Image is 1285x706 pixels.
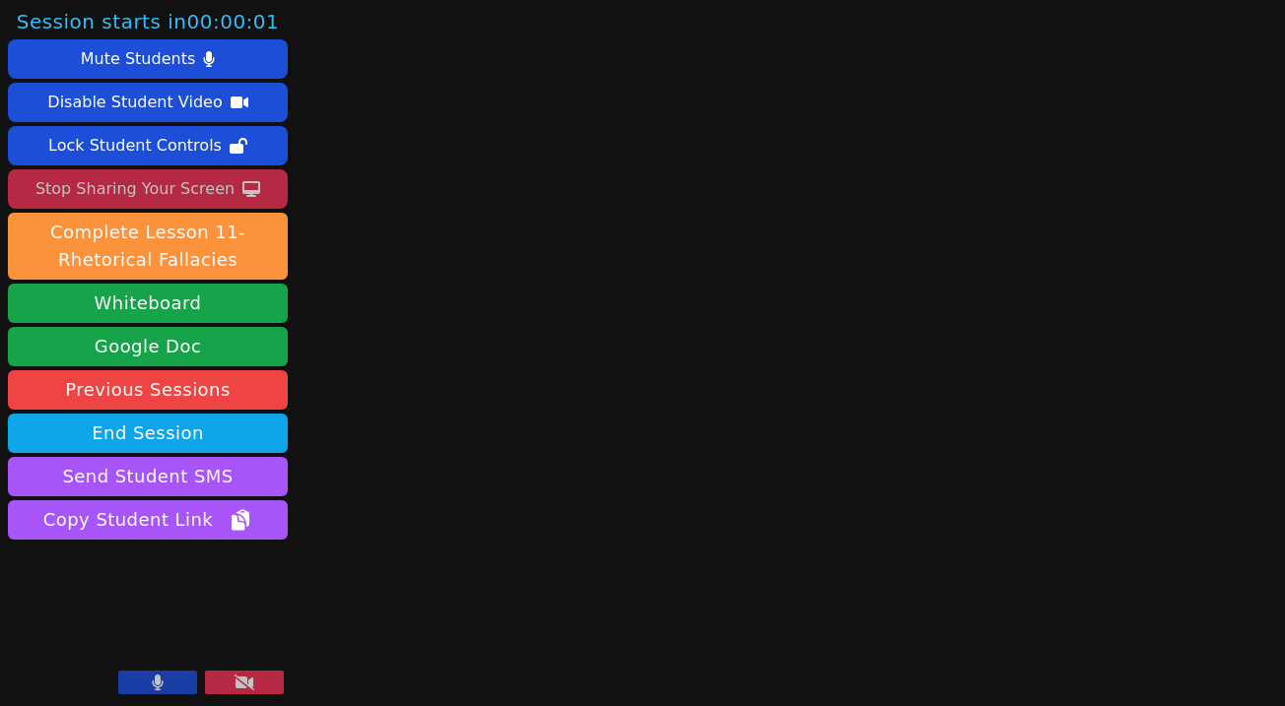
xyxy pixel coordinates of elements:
[8,370,288,410] a: Previous Sessions
[8,169,288,209] button: Stop Sharing Your Screen
[8,500,288,540] button: Copy Student Link
[81,43,195,75] div: Mute Students
[8,327,288,366] a: Google Doc
[35,173,235,205] div: Stop Sharing Your Screen
[47,87,222,118] div: Disable Student Video
[43,506,252,534] span: Copy Student Link
[8,83,288,122] button: Disable Student Video
[8,414,288,453] button: End Session
[8,126,288,165] button: Lock Student Controls
[8,284,288,323] button: Whiteboard
[186,10,279,33] time: 00:00:01
[48,130,222,161] div: Lock Student Controls
[8,39,288,79] button: Mute Students
[17,8,280,35] span: Session starts in
[8,457,288,496] button: Send Student SMS
[8,213,288,280] button: Complete Lesson 11- Rhetorical Fallacies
